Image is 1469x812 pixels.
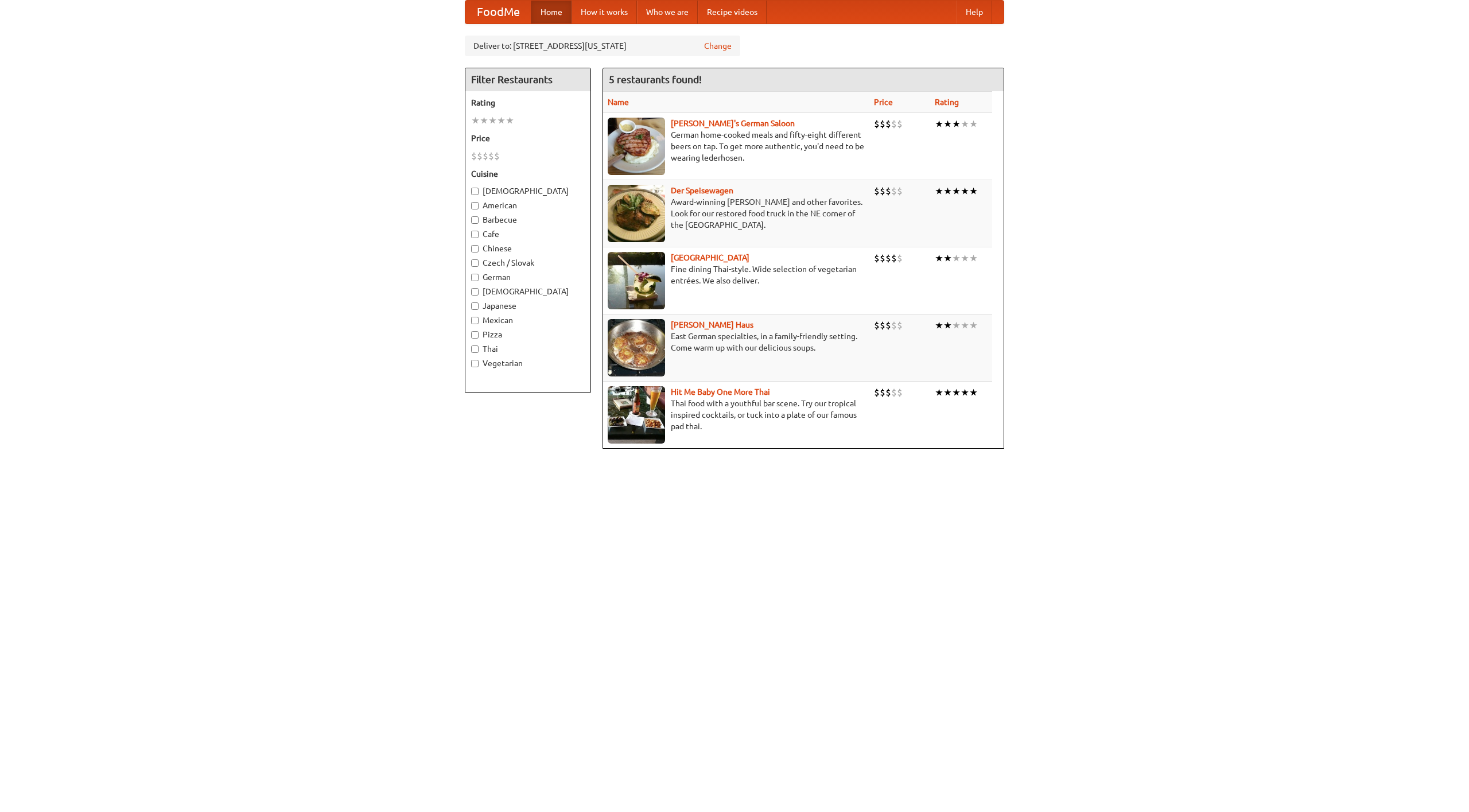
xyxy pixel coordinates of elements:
li: $ [885,319,891,332]
li: $ [885,386,891,399]
p: German home-cooked meals and fifty-eight different beers on tap. To get more authentic, you'd nee... [608,129,865,164]
label: [DEMOGRAPHIC_DATA] [471,185,585,197]
li: ★ [943,185,952,197]
div: Deliver to: [STREET_ADDRESS][US_STATE] [465,36,740,56]
li: ★ [943,252,952,265]
input: Cafe [471,231,479,238]
li: ★ [935,185,943,197]
li: ★ [935,386,943,399]
li: ★ [497,114,506,127]
li: $ [885,118,891,130]
a: [PERSON_NAME]'s German Saloon [671,119,795,128]
img: satay.jpg [608,252,665,309]
li: $ [874,118,880,130]
h4: Filter Restaurants [465,68,590,91]
label: Pizza [471,329,585,340]
li: ★ [969,319,978,332]
a: Rating [935,98,959,107]
label: Chinese [471,243,585,254]
label: American [471,200,585,211]
li: ★ [961,386,969,399]
a: Hit Me Baby One More Thai [671,387,770,397]
a: [PERSON_NAME] Haus [671,320,753,329]
p: Fine dining Thai-style. Wide selection of vegetarian entrées. We also deliver. [608,263,865,286]
li: $ [897,319,903,332]
li: ★ [943,118,952,130]
input: Barbecue [471,216,479,224]
input: Chinese [471,245,479,252]
a: Who we are [637,1,698,24]
li: ★ [935,319,943,332]
li: ★ [935,118,943,130]
label: Cafe [471,228,585,240]
li: $ [477,150,483,162]
input: Czech / Slovak [471,259,479,267]
li: ★ [471,114,480,127]
a: Recipe videos [698,1,767,24]
li: ★ [935,252,943,265]
label: Vegetarian [471,358,585,369]
li: $ [483,150,488,162]
a: Name [608,98,629,107]
label: Mexican [471,314,585,326]
img: babythai.jpg [608,386,665,444]
li: $ [494,150,500,162]
input: [DEMOGRAPHIC_DATA] [471,288,479,296]
ng-pluralize: 5 restaurants found! [609,74,702,85]
input: [DEMOGRAPHIC_DATA] [471,188,479,195]
li: ★ [488,114,497,127]
li: ★ [969,185,978,197]
li: $ [880,185,885,197]
input: Mexican [471,317,479,324]
a: Der Speisewagen [671,186,733,195]
a: How it works [572,1,637,24]
img: kohlhaus.jpg [608,319,665,376]
li: ★ [961,319,969,332]
li: ★ [969,386,978,399]
li: $ [874,252,880,265]
label: Thai [471,343,585,355]
input: Vegetarian [471,360,479,367]
li: $ [874,319,880,332]
input: Pizza [471,331,479,339]
p: East German specialties, in a family-friendly setting. Come warm up with our delicious soups. [608,331,865,353]
li: $ [897,386,903,399]
li: ★ [952,252,961,265]
a: Change [704,40,732,52]
img: esthers.jpg [608,118,665,175]
input: American [471,202,479,209]
li: $ [885,252,891,265]
h5: Cuisine [471,168,585,180]
h5: Rating [471,97,585,108]
label: Japanese [471,300,585,312]
li: $ [880,386,885,399]
li: $ [880,252,885,265]
a: FoodMe [465,1,531,24]
li: $ [880,319,885,332]
li: $ [874,386,880,399]
label: Czech / Slovak [471,257,585,269]
img: speisewagen.jpg [608,185,665,242]
li: $ [488,150,494,162]
li: $ [897,252,903,265]
li: $ [885,185,891,197]
li: ★ [952,319,961,332]
label: [DEMOGRAPHIC_DATA] [471,286,585,297]
li: $ [897,118,903,130]
a: Help [957,1,992,24]
li: ★ [506,114,514,127]
li: ★ [961,118,969,130]
h5: Price [471,133,585,144]
li: ★ [943,319,952,332]
a: [GEOGRAPHIC_DATA] [671,253,749,262]
p: Thai food with a youthful bar scene. Try our tropical inspired cocktails, or tuck into a plate of... [608,398,865,432]
li: ★ [480,114,488,127]
li: $ [874,185,880,197]
li: $ [891,252,897,265]
li: $ [891,118,897,130]
li: ★ [943,386,952,399]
